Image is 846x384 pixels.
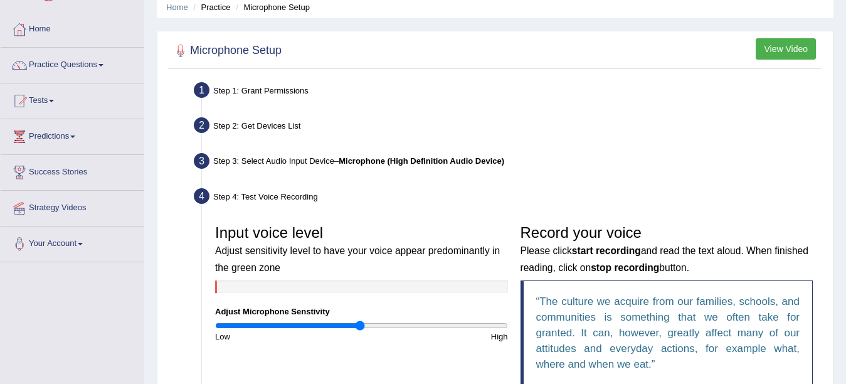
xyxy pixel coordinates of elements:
[1,83,144,115] a: Tests
[572,245,641,256] b: start recording
[536,296,800,370] q: The culture we acquire from our families, schools, and communities is something that we often tak...
[521,225,813,274] h3: Record your voice
[521,245,808,272] small: Please click and read the text aloud. When finished reading, click on button.
[215,245,500,272] small: Adjust sensitivity level to have your voice appear predominantly in the green zone
[1,48,144,79] a: Practice Questions
[1,155,144,186] a: Success Stories
[361,331,514,343] div: High
[334,156,504,166] span: –
[188,184,827,212] div: Step 4: Test Voice Recording
[339,156,504,166] b: Microphone (High Definition Audio Device)
[188,149,827,177] div: Step 3: Select Audio Input Device
[171,41,282,60] h2: Microphone Setup
[1,227,144,258] a: Your Account
[190,1,230,13] li: Practice
[209,331,361,343] div: Low
[188,78,827,106] div: Step 1: Grant Permissions
[166,3,188,12] a: Home
[215,306,330,317] label: Adjust Microphone Senstivity
[215,225,508,274] h3: Input voice level
[1,12,144,43] a: Home
[188,114,827,141] div: Step 2: Get Devices List
[1,191,144,222] a: Strategy Videos
[233,1,310,13] li: Microphone Setup
[756,38,816,60] button: View Video
[1,119,144,151] a: Predictions
[591,262,659,273] b: stop recording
